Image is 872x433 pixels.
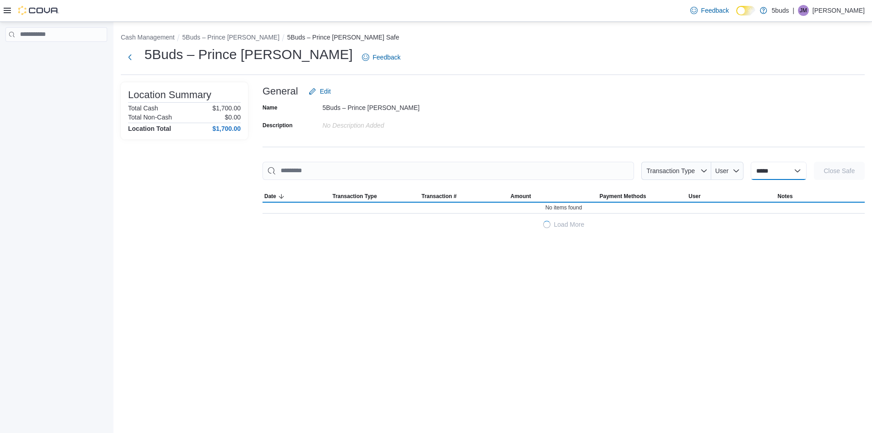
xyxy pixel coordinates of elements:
button: Amount [509,191,598,202]
div: No Description added [322,118,444,129]
h3: General [263,86,298,97]
h6: Total Non-Cash [128,114,172,121]
span: Amount [510,193,531,200]
nav: Complex example [5,44,107,65]
button: Transaction # [420,191,509,202]
span: No items found [545,204,582,211]
h4: $1,700.00 [213,125,241,132]
a: Feedback [358,48,404,66]
p: | [793,5,794,16]
span: Date [264,193,276,200]
button: User [711,162,743,180]
label: Description [263,122,292,129]
span: Load More [554,220,585,229]
button: 5Buds – Prince [PERSON_NAME] [182,34,279,41]
span: Edit [320,87,331,96]
img: Cova [18,6,59,15]
span: Transaction # [421,193,456,200]
span: Loading [543,221,550,228]
button: Edit [305,82,334,100]
button: 5Buds – Prince [PERSON_NAME] Safe [287,34,399,41]
button: Close Safe [814,162,865,180]
button: Transaction Type [641,162,711,180]
button: Transaction Type [331,191,420,202]
button: Payment Methods [598,191,687,202]
span: Close Safe [824,166,855,175]
h3: Location Summary [128,90,211,100]
button: Next [121,48,139,66]
button: Cash Management [121,34,174,41]
h1: 5Buds – Prince [PERSON_NAME] [144,45,353,64]
input: This is a search bar. As you type, the results lower in the page will automatically filter. [263,162,634,180]
span: Dark Mode [736,15,737,16]
p: [PERSON_NAME] [813,5,865,16]
span: Payment Methods [599,193,646,200]
span: Notes [778,193,793,200]
p: $0.00 [225,114,241,121]
span: JM [800,5,807,16]
a: Feedback [687,1,733,20]
p: 5buds [772,5,789,16]
input: Dark Mode [736,6,755,15]
div: 5Buds – Prince [PERSON_NAME] [322,100,444,111]
nav: An example of EuiBreadcrumbs [121,33,865,44]
button: Date [263,191,331,202]
span: User [715,167,729,174]
span: Feedback [373,53,401,62]
button: Notes [776,191,865,202]
h6: Total Cash [128,105,158,112]
button: LoadingLoad More [263,215,865,234]
button: User [687,191,776,202]
span: Transaction Type [332,193,377,200]
span: User [689,193,701,200]
span: Feedback [701,6,729,15]
div: Jeff Markling [798,5,809,16]
h4: Location Total [128,125,171,132]
label: Name [263,104,277,111]
span: Transaction Type [646,167,695,174]
p: $1,700.00 [213,105,241,112]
